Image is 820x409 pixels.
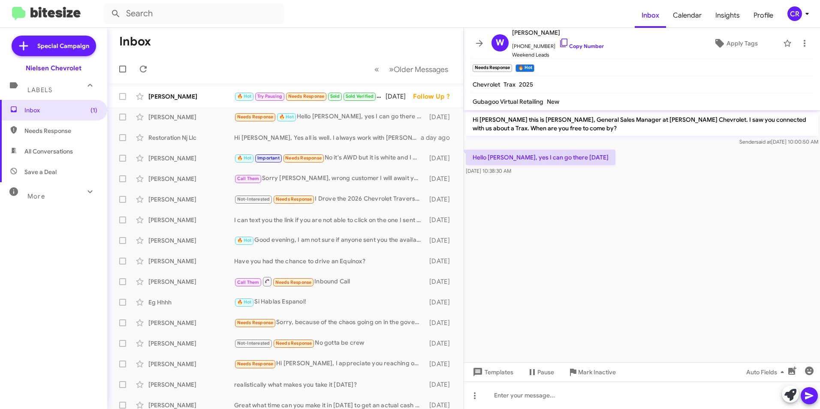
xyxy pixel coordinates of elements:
div: [PERSON_NAME] [148,154,234,162]
p: Hello [PERSON_NAME], yes I can go there [DATE] [466,150,615,165]
span: 🔥 Hot [237,299,252,305]
a: Insights [708,3,747,28]
div: [PERSON_NAME] [148,339,234,348]
span: Needs Response [276,340,312,346]
div: No gotta be crew [234,338,425,348]
span: Inbox [24,106,97,114]
small: Needs Response [473,64,512,72]
span: Needs Response [237,361,274,367]
div: [PERSON_NAME] [148,360,234,368]
div: [PERSON_NAME] [148,92,234,101]
a: Calendar [666,3,708,28]
span: Special Campaign [37,42,89,50]
span: Not-Interested [237,196,270,202]
span: Needs Response [285,155,322,161]
button: Previous [369,60,384,78]
span: [PERSON_NAME] [512,27,604,38]
div: Hello [PERSON_NAME], yes I can go there [DATE] [234,112,425,122]
div: [DATE] [386,92,413,101]
span: (1) [90,106,97,114]
button: Templates [464,364,520,380]
div: [DATE] [425,113,457,121]
span: Auto Fields [746,364,787,380]
span: More [27,192,45,200]
span: Mark Inactive [578,364,616,380]
span: Labels [27,86,52,94]
div: [PERSON_NAME] [148,257,234,265]
button: Pause [520,364,561,380]
span: Chevrolet [473,81,500,88]
span: Pause [537,364,554,380]
span: said at [756,138,771,145]
span: Older Messages [394,65,448,74]
div: [PERSON_NAME] [148,277,234,286]
div: [DATE] [425,236,457,245]
div: [PERSON_NAME] [148,216,234,224]
div: [PERSON_NAME] [148,195,234,204]
span: 🔥 Hot [237,155,252,161]
div: Sorry [PERSON_NAME], wrong customer I will await your call later. [234,174,425,183]
span: Save a Deal [24,168,57,176]
button: Auto Fields [739,364,794,380]
span: Try Pausing [257,93,282,99]
span: Trax [503,81,516,88]
span: Needs Response [276,196,312,202]
nav: Page navigation example [370,60,453,78]
div: CR [787,6,802,21]
div: [DATE] [425,154,457,162]
span: [DATE] 10:38:30 AM [466,168,511,174]
div: realistically what makes you take it [DATE]? [234,380,425,389]
div: Hi [PERSON_NAME], I appreciate you reaching out but we owe 40k on my Ford and it's worth at best ... [234,359,425,369]
input: Search [104,3,284,24]
a: Inbox [635,3,666,28]
div: [DATE] [425,257,457,265]
span: » [389,64,394,75]
span: Needs Response [24,126,97,135]
span: All Conversations [24,147,73,156]
span: [PHONE_NUMBER] [512,38,604,51]
span: « [374,64,379,75]
div: [PERSON_NAME] [148,174,234,183]
div: [DATE] [425,195,457,204]
div: Nielsen Chevrolet [26,64,81,72]
button: CR [780,6,811,21]
span: Templates [471,364,513,380]
span: Call Them [237,280,259,285]
div: No it's AWD but it is white and I don't like that color [234,153,425,163]
a: Copy Number [559,43,604,49]
span: Apply Tags [727,36,758,51]
div: [DATE] [425,339,457,348]
div: [PERSON_NAME] [148,380,234,389]
span: W [496,36,504,50]
div: Good evening, I am not sure if anyone sent you the available trucks, I just sent you the link to ... [234,235,425,245]
button: Mark Inactive [561,364,623,380]
div: Sorry, because of the chaos going on in the government, I have to put a pause on my interest for ... [234,318,425,328]
div: [DATE] [425,298,457,307]
div: a day ago [421,133,457,142]
a: Profile [747,3,780,28]
span: 🔥 Hot [237,238,252,243]
span: Gubagoo Virtual Retailing [473,98,543,105]
span: 🔥 Hot [279,114,294,120]
div: [DATE] [425,380,457,389]
div: Si Hablas Espanol! [234,297,425,307]
span: Call Them [237,176,259,181]
div: [DATE] [425,277,457,286]
button: Next [384,60,453,78]
p: Hi [PERSON_NAME] this is [PERSON_NAME], General Sales Manager at [PERSON_NAME] Chevrolet. I saw y... [466,112,818,136]
div: Inbound Call [234,276,425,287]
div: I Drove the 2026 Chevrolet Traverse High Country, Here Is My Honest Review - Autoblog [URL][DOMAI... [234,194,425,204]
span: 2025 [519,81,533,88]
div: [PERSON_NAME] [148,113,234,121]
span: Sold Verified [346,93,374,99]
div: Actually able to make it within the hour. Should be there before 2. Thanks [234,91,386,101]
a: Special Campaign [12,36,96,56]
div: Restoration Nj Llc [148,133,234,142]
span: 🔥 Hot [237,93,252,99]
div: [DATE] [425,216,457,224]
span: Sender [DATE] 10:00:50 AM [739,138,818,145]
div: Follow Up ? [413,92,457,101]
